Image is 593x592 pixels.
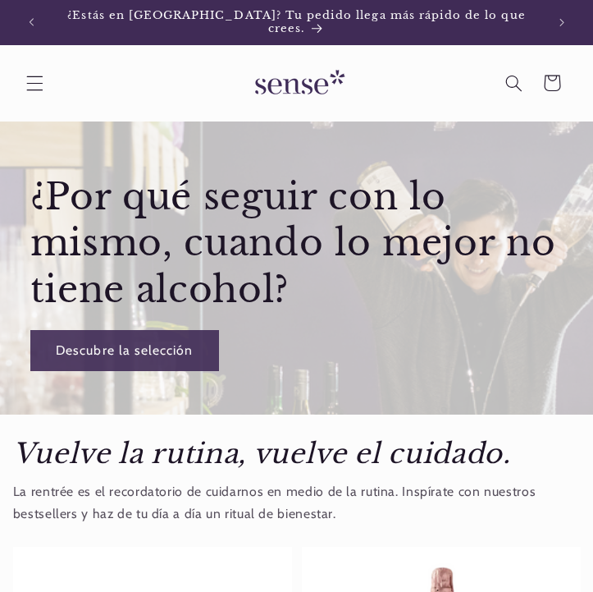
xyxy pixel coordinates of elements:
span: ¿Estás en [GEOGRAPHIC_DATA]? Tu pedido llega más rápido de lo que crees. [67,8,525,36]
a: Sense [229,53,365,113]
h2: ¿Por qué seguir con lo mismo, cuando lo mejor no tiene alcohol? [30,173,563,313]
em: Vuelve la rutina, vuelve el cuidado. [13,437,511,470]
summary: Búsqueda [495,64,532,102]
a: Descubre la selección [30,330,219,370]
button: Anuncio siguiente [544,4,580,40]
button: Anuncio anterior [13,4,49,40]
p: La rentrée es el recordatorio de cuidarnos en medio de la rutina. Inspírate con nuestros bestsell... [13,480,581,526]
summary: Menú [16,64,53,102]
img: Sense [235,60,358,107]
